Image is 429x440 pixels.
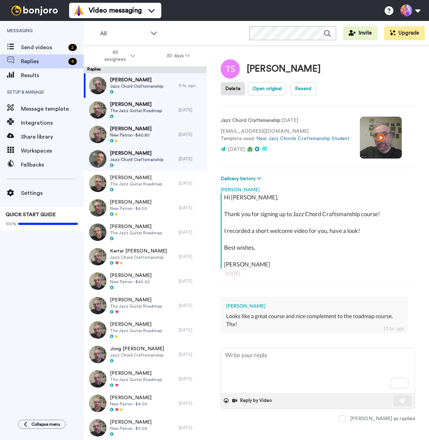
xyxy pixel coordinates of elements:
[6,212,56,217] span: QUICK START GUIDE
[179,181,203,186] div: [DATE]
[84,171,207,196] a: [PERSON_NAME]The Jazz Guitar Roadmap[DATE]
[68,58,77,65] div: 4
[89,297,106,314] img: 18889f28-38b8-49a2-86c2-90fb9e243065-thumb.jpg
[179,425,203,431] div: [DATE]
[110,352,164,358] span: Jazz Chord Craftsmanship
[84,66,207,73] div: Replies
[84,73,207,98] a: [PERSON_NAME]Jazz Chord Craftsmanship11 hr. ago
[84,196,207,220] a: [PERSON_NAME]New Patron - $4.00[DATE]
[248,82,286,95] button: Open original
[84,318,207,342] a: [PERSON_NAME]The Jazz Guitar Roadmap[DATE]
[110,206,151,211] span: New Patron - $4.00
[84,416,207,440] a: [PERSON_NAME]New Patron - $11.00[DATE]
[179,132,203,137] div: [DATE]
[89,370,106,388] img: 1a9ea2f7-48c5-45e1-90b9-ae1e4e9004f0-thumb.jpg
[221,128,349,142] p: [EMAIL_ADDRESS][DOMAIN_NAME] Template used:
[110,279,151,285] span: New Patron - $40.00
[21,133,84,141] span: Share library
[110,230,162,236] span: The Jazz Guitar Roadmap
[110,419,151,426] span: [PERSON_NAME]
[110,394,151,401] span: [PERSON_NAME]
[110,174,162,181] span: [PERSON_NAME]
[179,107,203,113] div: [DATE]
[84,244,207,269] a: Kerrar [PERSON_NAME]Jazz Chord Craftsmanship[DATE]
[179,156,203,162] div: [DATE]
[179,352,203,357] div: [DATE]
[110,108,162,113] span: The Jazz Guitar Roadmap
[84,147,207,171] a: [PERSON_NAME]Jazz Chord Craftsmanship[DATE]
[256,136,349,141] a: New Jazz Chords Craftsmanship Student
[89,223,106,241] img: c4c75e11-da6c-4b9f-8ca4-f5707b48adc4-thumb.jpg
[89,126,106,143] img: 1b26c039-693c-4da3-b3b7-7ccfb8e81d4d-thumb.jpg
[21,119,84,127] span: Integrations
[18,420,66,429] button: Collapse menu
[110,296,162,303] span: [PERSON_NAME]
[383,325,404,332] div: 11 hr. ago
[179,376,203,382] div: [DATE]
[179,303,203,308] div: [DATE]
[110,272,151,279] span: [PERSON_NAME]
[110,321,162,328] span: [PERSON_NAME]
[225,270,411,277] div: [DATE]
[110,370,162,377] span: [PERSON_NAME]
[179,229,203,235] div: [DATE]
[31,421,60,427] span: Collapse menu
[110,125,151,132] span: [PERSON_NAME]
[84,391,207,416] a: [PERSON_NAME]New Patron - $4.00[DATE]
[85,46,151,66] button: All assignees
[110,150,163,157] span: [PERSON_NAME]
[6,221,16,227] span: 100%
[21,43,66,52] span: Send videos
[226,302,402,309] div: [PERSON_NAME]
[221,175,263,183] button: Delivery history
[89,77,106,94] img: b88d46f1-3b67-433b-8021-ca81509ddce1-thumb.jpg
[89,272,106,290] img: 8fd8bd36-5747-44eb-9d39-94b8f2e3dc37-thumb.jpg
[21,105,84,113] span: Message template
[101,49,129,63] span: All assignees
[179,205,203,211] div: [DATE]
[399,398,407,403] img: send-white.svg
[228,147,245,152] span: [DATE]
[221,183,415,193] div: [PERSON_NAME]
[89,175,106,192] img: f4249432-1ed5-4540-b33e-f6e19e988321-thumb.jpg
[84,98,207,122] a: [PERSON_NAME]The Jazz Guitar Roadmap[DATE]
[84,269,207,293] a: [PERSON_NAME]New Patron - $40.00[DATE]
[179,278,203,284] div: [DATE]
[89,6,142,15] span: Video messaging
[21,71,84,80] span: Results
[110,76,163,83] span: [PERSON_NAME]
[84,342,207,367] a: Jong [PERSON_NAME]Jazz Chord Craftsmanship[DATE]
[343,26,377,40] button: Invite
[110,223,162,230] span: [PERSON_NAME]
[89,199,106,217] img: ee77b85b-531a-4a2b-ad6c-dbfdad5088b8-thumb.jpg
[21,57,66,66] span: Replies
[221,348,415,393] textarea: To enrich screen reader interactions, please activate Accessibility in Grammarly extension settings
[226,312,402,328] div: Looks like a great course and nice complement to the roadmap course. Thx!
[224,193,413,269] div: Hi [PERSON_NAME], Thank you for signing up to Jazz Chord Craftsmanship course! I recorded a short...
[110,328,162,333] span: The Jazz Guitar Roadmap
[110,377,162,382] span: The Jazz Guitar Roadmap
[221,82,245,95] button: Delete
[110,83,163,89] span: Jazz Chord Craftsmanship
[231,395,274,406] button: Reply by Video
[110,101,162,108] span: [PERSON_NAME]
[89,101,106,119] img: c0433d4f-c226-46c9-9400-37d1203d8b2e-thumb.jpg
[221,118,280,123] strong: Jazz Chord Craftsmanship
[84,293,207,318] a: [PERSON_NAME]The Jazz Guitar Roadmap[DATE]
[221,117,349,124] p: : [DATE]
[89,419,106,437] img: 4c7c4c04-2948-48a0-80ac-2251f25c9303-thumb.jpg
[151,50,206,62] button: 30 days
[110,199,151,206] span: [PERSON_NAME]
[21,161,84,169] span: Fallbacks
[89,150,106,168] img: 03a30d6a-4cbe-457f-9876-41c432f16af2-thumb.jpg
[8,6,61,15] img: bj-logo-header-white.svg
[21,147,84,155] span: Workspaces
[247,64,321,74] div: [PERSON_NAME]
[110,157,163,162] span: Jazz Chord Craftsmanship
[89,346,106,363] img: d31fe5e8-53d0-496b-b632-3ae35e94fa0e-thumb.jpg
[110,401,151,407] span: New Patron - $4.00
[21,189,84,197] span: Settings
[179,327,203,333] div: [DATE]
[110,132,151,138] span: New Patron - $40.80
[100,29,147,38] span: All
